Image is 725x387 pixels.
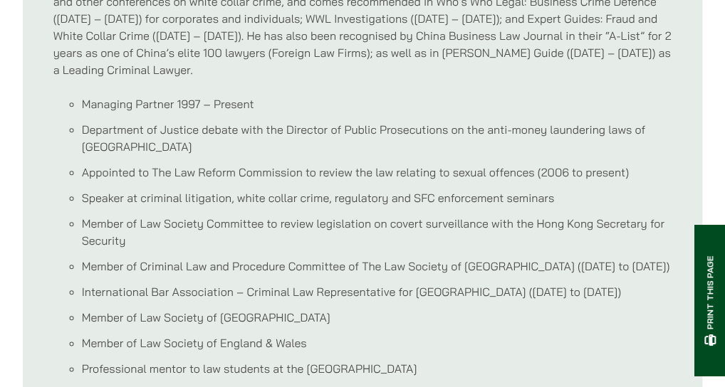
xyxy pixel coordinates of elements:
li: Member of Criminal Law and Procedure Committee of The Law Society of [GEOGRAPHIC_DATA] ([DATE] to... [82,258,672,275]
li: Managing Partner 1997 – Present [82,95,672,112]
li: Department of Justice debate with the Director of Public Prosecutions on the anti-money launderin... [82,121,672,155]
li: International Bar Association – Criminal Law Representative for [GEOGRAPHIC_DATA] ([DATE] to [DATE]) [82,283,672,300]
li: Speaker at criminal litigation, white collar crime, regulatory and SFC enforcement seminars [82,189,672,206]
li: Appointed to The Law Reform Commission to review the law relating to sexual offences (2006 to pre... [82,164,672,181]
li: Member of Law Society of England & Wales [82,334,672,351]
li: Member of Law Society Committee to review legislation on covert surveillance with the Hong Kong S... [82,215,672,249]
li: Professional mentor to law students at the [GEOGRAPHIC_DATA] [82,360,672,377]
li: Member of Law Society of [GEOGRAPHIC_DATA] [82,309,672,326]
